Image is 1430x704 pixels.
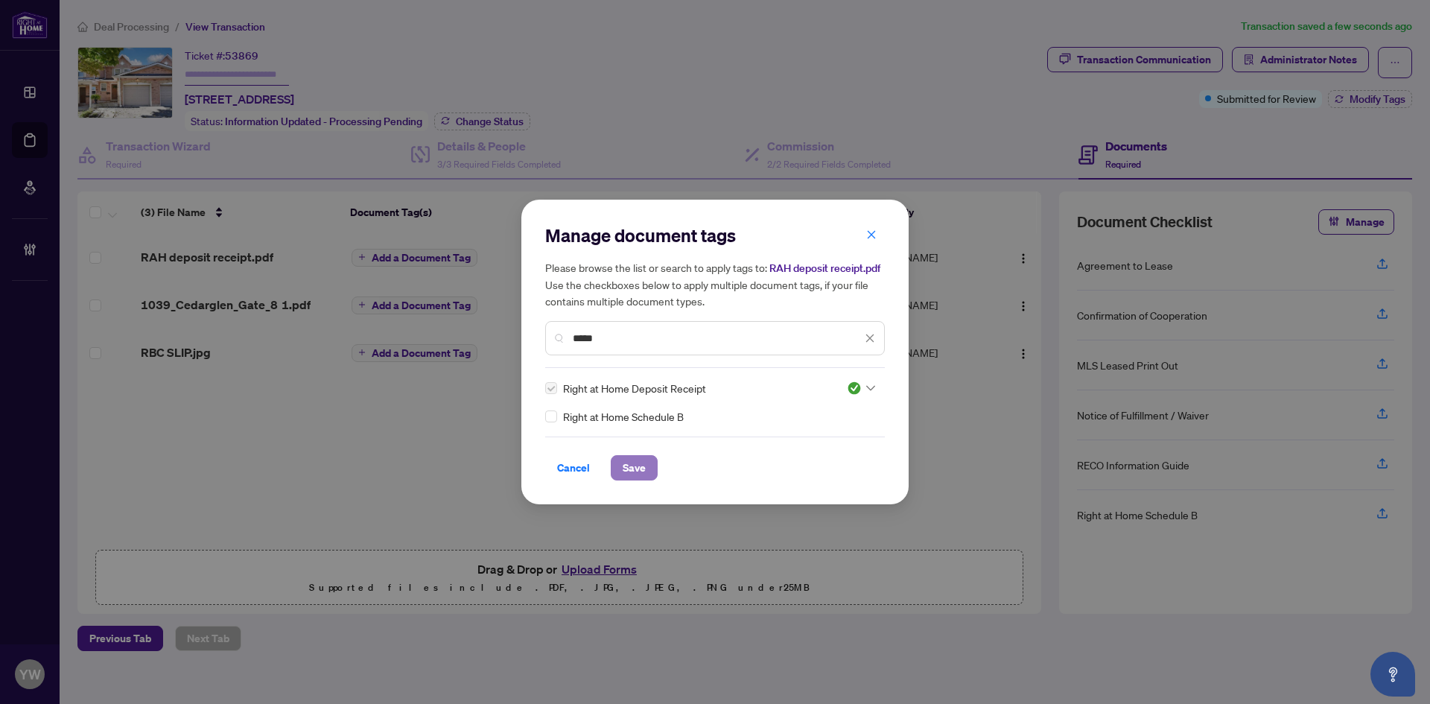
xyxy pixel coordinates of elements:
span: close [865,333,875,343]
img: status [847,381,862,396]
button: Save [611,455,658,481]
h2: Manage document tags [545,223,885,247]
span: Cancel [557,456,590,480]
span: Right at Home Schedule B [563,408,684,425]
span: RAH deposit receipt.pdf [769,261,880,275]
span: Save [623,456,646,480]
span: Right at Home Deposit Receipt [563,380,706,396]
button: Cancel [545,455,602,481]
span: Approved [847,381,875,396]
button: Open asap [1370,652,1415,697]
h5: Please browse the list or search to apply tags to: Use the checkboxes below to apply multiple doc... [545,259,885,309]
span: close [866,229,877,240]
